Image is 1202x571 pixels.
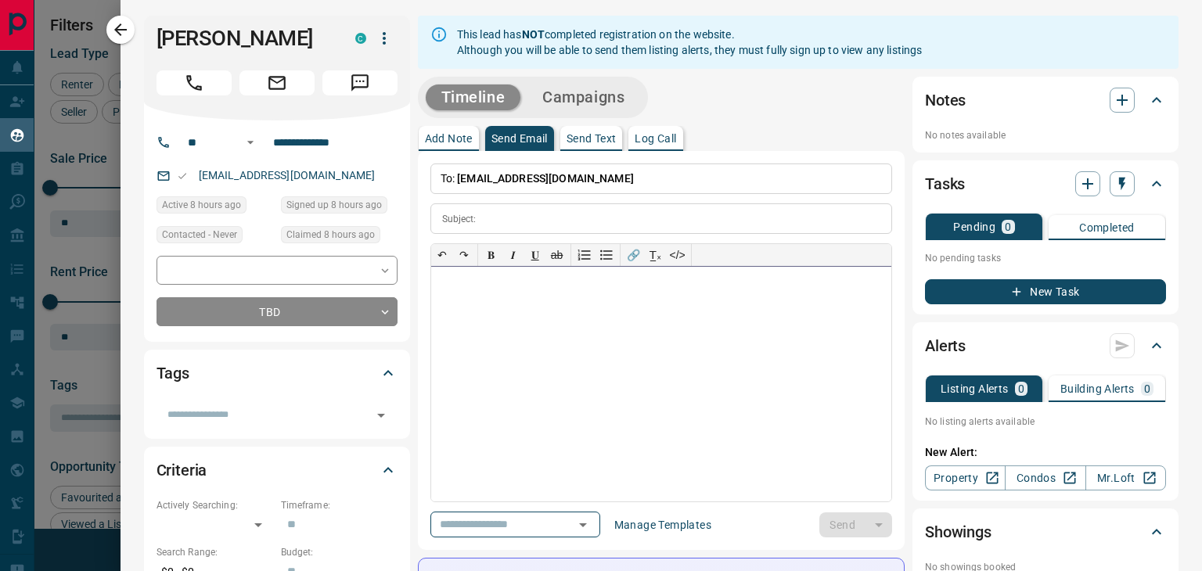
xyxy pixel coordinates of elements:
[157,196,273,218] div: Tue Aug 19 2025
[1085,465,1166,490] a: Mr.Loft
[241,133,260,152] button: Open
[531,249,539,261] span: 𝐔
[925,165,1166,203] div: Tasks
[281,545,398,559] p: Budget:
[281,498,398,512] p: Timeframe:
[157,498,273,512] p: Actively Searching:
[623,244,645,266] button: 🔗
[157,26,332,51] h1: [PERSON_NAME]
[925,519,991,544] h2: Showings
[1005,465,1085,490] a: Condos
[546,244,568,266] button: ab
[819,512,892,537] div: split button
[524,244,546,266] button: 𝐔
[157,297,398,326] div: TBD
[941,383,1009,394] p: Listing Alerts
[157,354,398,392] div: Tags
[177,171,188,181] svg: Email Valid
[925,81,1166,119] div: Notes
[596,244,617,266] button: Bullet list
[1144,383,1150,394] p: 0
[355,33,366,44] div: condos.ca
[426,84,521,110] button: Timeline
[157,70,232,95] span: Call
[281,196,398,218] div: Tue Aug 19 2025
[522,28,545,41] strong: NOT
[502,244,524,266] button: 𝑰
[1005,221,1011,232] p: 0
[667,244,689,266] button: </>
[1079,222,1135,233] p: Completed
[574,244,596,266] button: Numbered list
[457,172,634,185] span: [EMAIL_ADDRESS][DOMAIN_NAME]
[1060,383,1135,394] p: Building Alerts
[567,133,617,144] p: Send Text
[605,512,721,537] button: Manage Templates
[431,244,453,266] button: ↶
[162,197,241,213] span: Active 8 hours ago
[157,458,207,483] h2: Criteria
[925,513,1166,551] div: Showings
[925,333,966,358] h2: Alerts
[162,227,237,242] span: Contacted - Never
[925,88,966,113] h2: Notes
[281,226,398,248] div: Tue Aug 19 2025
[925,171,965,196] h2: Tasks
[635,133,676,144] p: Log Call
[1018,383,1024,394] p: 0
[925,327,1166,365] div: Alerts
[157,545,273,559] p: Search Range:
[572,514,594,536] button: Open
[453,244,475,266] button: ↷
[322,70,398,95] span: Message
[430,163,892,194] p: To:
[370,404,392,426] button: Open
[953,221,995,232] p: Pending
[551,249,563,261] s: ab
[925,444,1166,461] p: New Alert:
[442,212,477,226] p: Subject:
[480,244,502,266] button: 𝐁
[925,465,1006,490] a: Property
[286,227,375,242] span: Claimed 8 hours ago
[425,133,473,144] p: Add Note
[925,128,1166,142] p: No notes available
[457,20,923,64] div: This lead has completed registration on the website. Although you will be able to send them listi...
[286,197,382,213] span: Signed up 8 hours ago
[527,84,640,110] button: Campaigns
[157,361,189,386] h2: Tags
[157,451,398,489] div: Criteria
[645,244,667,266] button: T̲ₓ
[491,133,548,144] p: Send Email
[199,169,376,181] a: [EMAIL_ADDRESS][DOMAIN_NAME]
[925,279,1166,304] button: New Task
[239,70,315,95] span: Email
[925,246,1166,270] p: No pending tasks
[925,415,1166,429] p: No listing alerts available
